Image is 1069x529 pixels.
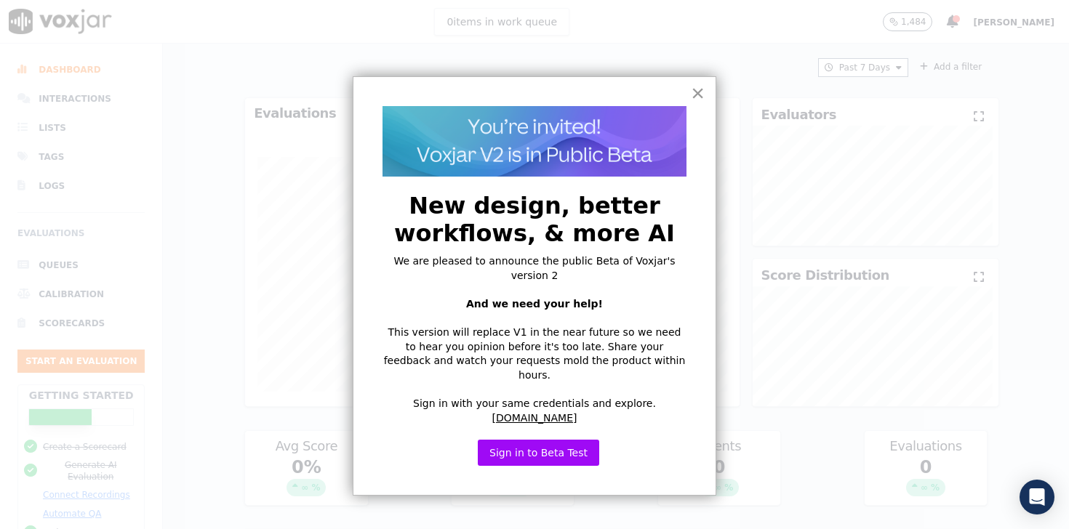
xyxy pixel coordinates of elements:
[383,192,686,248] h2: New design, better workflows, & more AI
[466,298,603,310] strong: And we need your help!
[691,81,705,105] button: Close
[492,412,577,424] a: [DOMAIN_NAME]
[1020,480,1054,514] div: Open Intercom Messenger
[478,440,599,466] button: Sign in to Beta Test
[383,326,686,382] p: This version will replace V1 in the near future so we need to hear you opinion before it's too la...
[383,254,686,283] p: We are pleased to announce the public Beta of Voxjar's version 2
[413,397,656,409] span: Sign in with your same credentials and explore.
